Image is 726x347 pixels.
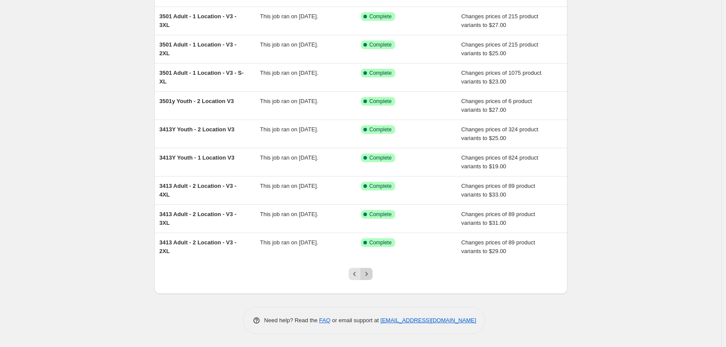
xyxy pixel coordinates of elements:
span: Complete [370,211,392,218]
span: Changes prices of 324 product variants to $25.00 [461,126,538,141]
span: Changes prices of 215 product variants to $27.00 [461,13,538,28]
span: Changes prices of 89 product variants to $33.00 [461,183,535,198]
span: This job ran on [DATE]. [260,98,318,104]
span: Complete [370,13,392,20]
span: Changes prices of 215 product variants to $25.00 [461,41,538,57]
a: FAQ [319,317,330,324]
span: This job ran on [DATE]. [260,239,318,246]
span: This job ran on [DATE]. [260,126,318,133]
span: Complete [370,239,392,246]
span: Need help? Read the [264,317,320,324]
span: This job ran on [DATE]. [260,13,318,20]
button: Previous [349,268,361,280]
span: 3413 Adult - 2 Location - V3 - 3XL [160,211,236,226]
span: Complete [370,183,392,190]
span: Complete [370,70,392,77]
span: Changes prices of 89 product variants to $29.00 [461,239,535,254]
span: Complete [370,126,392,133]
span: 3501 Adult - 1 Location - V3 - 3XL [160,13,236,28]
span: Complete [370,98,392,105]
span: Changes prices of 1075 product variants to $23.00 [461,70,541,85]
span: 3501y Youth - 2 Location V3 [160,98,234,104]
span: This job ran on [DATE]. [260,41,318,48]
nav: Pagination [349,268,373,280]
span: or email support at [330,317,380,324]
span: This job ran on [DATE]. [260,183,318,189]
span: Complete [370,41,392,48]
span: Changes prices of 6 product variants to $27.00 [461,98,532,113]
span: This job ran on [DATE]. [260,70,318,76]
span: 3413Y Youth - 1 Location V3 [160,154,235,161]
span: 3413Y Youth - 2 Location V3 [160,126,235,133]
span: 3501 Adult - 1 Location - V3 - S-XL [160,70,244,85]
button: Next [360,268,373,280]
span: Changes prices of 89 product variants to $31.00 [461,211,535,226]
span: Changes prices of 824 product variants to $19.00 [461,154,538,170]
span: Complete [370,154,392,161]
a: [EMAIL_ADDRESS][DOMAIN_NAME] [380,317,476,324]
span: 3413 Adult - 2 Location - V3 - 2XL [160,239,236,254]
span: 3413 Adult - 2 Location - V3 - 4XL [160,183,236,198]
span: This job ran on [DATE]. [260,154,318,161]
span: 3501 Adult - 1 Location - V3 - 2XL [160,41,236,57]
span: This job ran on [DATE]. [260,211,318,217]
